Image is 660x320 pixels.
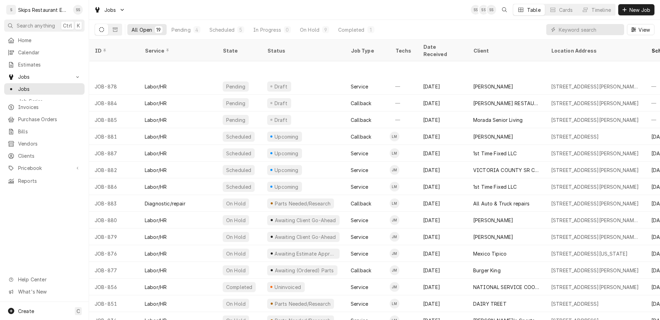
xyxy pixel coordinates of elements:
span: Job Series [18,97,81,105]
a: Go to What's New [4,286,85,297]
div: Scheduled [225,183,252,190]
div: Status [267,47,338,54]
div: JOB-851 [89,295,139,312]
a: Jobs [4,83,85,95]
div: Pending [225,116,246,124]
div: [PERSON_NAME] [473,133,513,140]
a: Estimates [4,59,85,70]
div: Callback [351,267,371,274]
a: Reports [4,175,85,187]
div: Longino Monroe's Avatar [390,148,399,158]
button: Open search [499,4,510,15]
div: Service [351,300,368,307]
span: Purchase Orders [18,116,81,123]
div: On Hold [225,200,246,207]
a: Clients [4,150,85,162]
div: Service [351,150,368,157]
div: Awaiting Client Go-Ahead [274,217,336,224]
div: Client [473,47,539,54]
div: JM [390,265,399,275]
div: [PERSON_NAME] [473,217,513,224]
div: On Hold [225,300,246,307]
div: [STREET_ADDRESS][PERSON_NAME] [551,116,639,124]
div: [DATE] [418,95,468,111]
div: On Hold [300,26,319,33]
span: K [77,22,80,29]
div: JOB-887 [89,145,139,162]
div: Labor/HR [145,217,167,224]
div: Labor/HR [145,283,167,291]
div: [STREET_ADDRESS][PERSON_NAME][PERSON_NAME] [551,83,640,90]
div: Service [351,83,368,90]
div: [STREET_ADDRESS][US_STATE] [551,250,628,257]
div: Jason Marroquin's Avatar [390,215,399,225]
div: Skips Restaurant Equipment [18,6,69,14]
span: Jobs [18,85,81,93]
div: LM [390,198,399,208]
div: 19 [156,26,161,33]
div: Parts Needed/Research [274,300,331,307]
div: [DATE] [418,279,468,295]
div: Awaiting (Ordered) Parts [274,267,334,274]
div: — [390,78,418,95]
a: Calendar [4,47,85,58]
span: Vendors [18,140,81,147]
div: Table [527,6,541,14]
div: [DATE] [418,128,468,145]
div: All Open [132,26,152,33]
div: In Progress [253,26,281,33]
div: 4 [195,26,199,33]
div: SS [486,5,496,15]
div: Draft [273,116,288,124]
div: Shan Skipper's Avatar [486,5,496,15]
div: Location Address [551,47,639,54]
div: Jason Marroquin's Avatar [390,282,399,292]
div: Scheduled [225,150,252,157]
div: Shan Skipper's Avatar [73,5,83,15]
div: S [6,5,16,15]
div: Jason Marroquin's Avatar [390,265,399,275]
span: Home [18,37,81,44]
div: Date Received [423,43,461,58]
div: JM [390,215,399,225]
div: Labor/HR [145,267,167,274]
div: Mexico Tipico [473,250,507,257]
div: Jason Marroquin's Avatar [390,165,399,175]
div: Uninvoiced [274,283,302,291]
a: Vendors [4,138,85,149]
div: Longino Monroe's Avatar [390,299,399,309]
span: Bills [18,128,81,135]
div: SS [471,5,480,15]
span: Search anything [17,22,55,29]
div: [STREET_ADDRESS] [551,300,599,307]
div: Completed [338,26,364,33]
div: [DATE] [418,162,468,178]
div: JOB-879 [89,228,139,245]
div: SS [73,5,83,15]
div: Labor/HR [145,100,167,107]
span: Invoices [18,103,81,111]
div: JOB-881 [89,128,139,145]
a: Job Series [4,95,85,107]
a: Home [4,34,85,46]
div: [STREET_ADDRESS][PERSON_NAME] [551,267,639,274]
div: [STREET_ADDRESS][PERSON_NAME][PERSON_NAME] [551,233,640,241]
div: LM [390,182,399,192]
div: JOB-877 [89,262,139,279]
div: Scheduled [209,26,234,33]
span: Pricebook [18,164,71,172]
div: Service [351,283,368,291]
div: [STREET_ADDRESS][PERSON_NAME] [551,150,639,157]
div: On Hold [225,233,246,241]
a: Go to Pricebook [4,162,85,174]
span: Estimates [18,61,81,68]
div: [STREET_ADDRESS][PERSON_NAME][PERSON_NAME] [551,217,640,224]
div: Draft [273,100,288,107]
div: Timeline [591,6,611,14]
button: View [627,24,654,35]
div: [DATE] [418,262,468,279]
div: Cards [559,6,573,14]
div: 1st Time Fixed LLC [473,183,517,190]
div: Labor/HR [145,300,167,307]
div: Longino Monroe's Avatar [390,182,399,192]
